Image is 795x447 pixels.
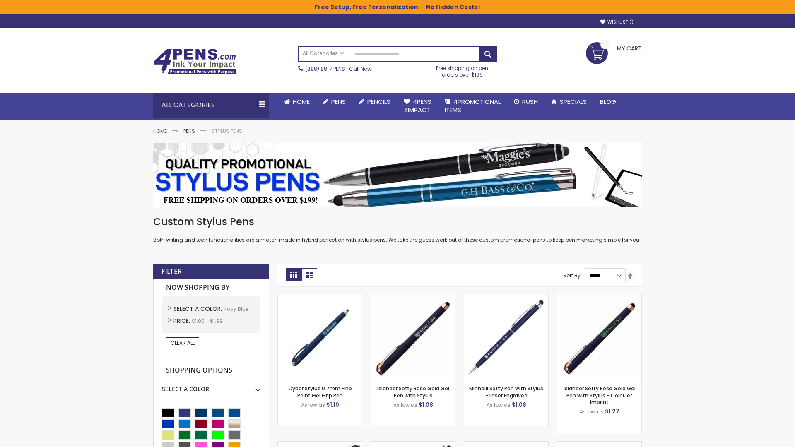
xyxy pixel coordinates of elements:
a: Rush [507,93,544,111]
img: Stylus Pens [153,143,642,207]
span: 4PROMOTIONAL ITEMS [445,97,501,114]
span: $1.27 [605,407,619,416]
img: Cyber Stylus 0.7mm Fine Point Gel Grip Pen-Navy Blue [278,295,362,379]
span: $1.10 [326,401,339,409]
span: Home [293,97,310,106]
span: $1.08 [512,401,526,409]
a: Wishlist [600,19,634,25]
a: Minnelli Softy Pen with Stylus - Laser Engraved [469,385,543,399]
a: Minnelli Softy Pen with Stylus - Laser Engraved-Navy Blue [464,295,548,302]
img: Islander Softy Rose Gold Gel Pen with Stylus - ColorJet Imprint-Navy Blue [557,295,641,379]
a: Islander Softy Rose Gold Gel Pen with Stylus - ColorJet Imprint [564,385,636,405]
a: Islander Softy Rose Gold Gel Pen with Stylus-Navy Blue [371,295,455,302]
a: 4PROMOTIONALITEMS [438,93,507,120]
div: Free shipping on pen orders over $199 [428,62,497,78]
div: All Categories [153,93,269,118]
strong: Now Shopping by [162,279,260,296]
div: Select A Color [162,379,260,393]
span: Clear All [171,339,195,346]
a: All Categories [299,47,348,60]
strong: Stylus Pens [212,127,242,135]
a: Cyber Stylus 0.7mm Fine Point Gel Grip Pen [288,385,352,399]
a: Home [153,127,167,135]
a: Pens [316,93,352,111]
img: 4Pens Custom Pens and Promotional Products [153,48,236,75]
span: - Call Now! [305,65,373,72]
span: Navy Blue [224,305,248,312]
span: $1.08 [419,401,433,409]
a: Pens [183,127,195,135]
a: Islander Softy Rose Gold Gel Pen with Stylus - ColorJet Imprint-Navy Blue [557,295,641,302]
span: 4Pens 4impact [404,97,431,114]
a: Pencils [352,93,397,111]
span: As low as [487,401,511,409]
span: $1.00 - $1.99 [192,317,223,324]
span: Blog [600,97,616,106]
img: Minnelli Softy Pen with Stylus - Laser Engraved-Navy Blue [464,295,548,379]
a: Clear All [166,337,199,349]
a: 4Pens4impact [397,93,438,120]
span: As low as [301,401,325,409]
span: Select A Color [173,305,224,313]
a: Cyber Stylus 0.7mm Fine Point Gel Grip Pen-Navy Blue [278,295,362,302]
span: Price [173,317,192,325]
div: Both writing and tech functionalities are a match made in hybrid perfection with stylus pens. We ... [153,215,642,244]
span: Specials [560,97,587,106]
strong: Shopping Options [162,362,260,380]
a: (888) 88-4PENS [305,65,345,72]
span: Pencils [367,97,390,106]
strong: Grid [286,268,301,281]
span: All Categories [303,50,344,57]
img: Islander Softy Rose Gold Gel Pen with Stylus-Navy Blue [371,295,455,379]
a: Home [277,93,316,111]
a: Blog [593,93,623,111]
span: As low as [580,408,604,415]
span: Rush [522,97,538,106]
label: Sort By [563,272,581,279]
h1: Custom Stylus Pens [153,215,642,228]
strong: Filter [161,267,182,276]
span: Pens [331,97,346,106]
a: Specials [544,93,593,111]
a: Islander Softy Rose Gold Gel Pen with Stylus [377,385,449,399]
span: As low as [393,401,417,409]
